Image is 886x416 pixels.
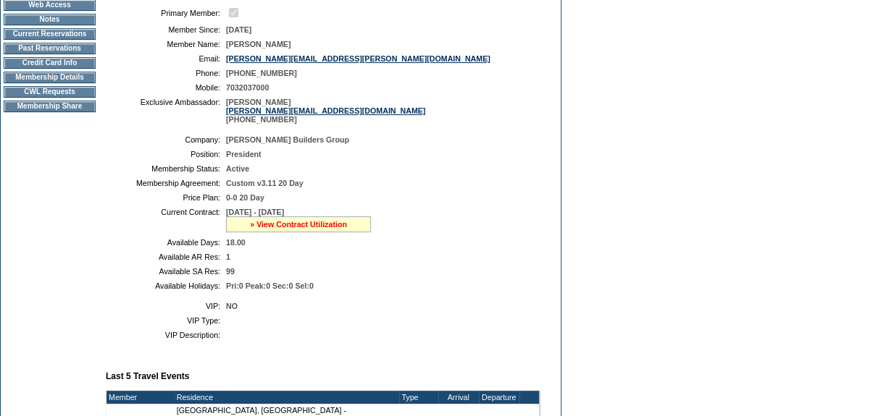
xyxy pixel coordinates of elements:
span: NO [226,302,238,310]
span: 18.00 [226,238,246,247]
span: Active [226,164,249,173]
td: Member Since: [112,25,220,34]
a: » View Contract Utilization [250,220,347,229]
span: 7032037000 [226,83,269,92]
td: VIP Description: [112,331,220,339]
span: [PERSON_NAME] [PHONE_NUMBER] [226,98,425,124]
td: Available Days: [112,238,220,247]
td: Arrival [438,391,479,404]
td: Primary Member: [112,6,220,20]
td: Price Plan: [112,193,220,202]
b: Last 5 Travel Events [106,371,189,381]
td: CWL Requests [4,86,96,98]
td: Position: [112,150,220,158]
span: Pri:0 Peak:0 Sec:0 Sel:0 [226,281,314,290]
span: [DATE] [226,25,251,34]
td: Departure [479,391,519,404]
td: Exclusive Ambassador: [112,98,220,124]
td: VIP: [112,302,220,310]
td: Membership Agreement: [112,179,220,187]
td: Company: [112,135,220,144]
td: Available SA Res: [112,267,220,276]
td: Mobile: [112,83,220,92]
td: Credit Card Info [4,57,96,69]
td: Membership Status: [112,164,220,173]
td: Membership Details [4,72,96,83]
td: Phone: [112,69,220,77]
span: [PHONE_NUMBER] [226,69,297,77]
td: Member [106,391,175,404]
span: [PERSON_NAME] [226,40,291,48]
span: 1 [226,252,230,261]
span: President [226,150,262,158]
td: Available AR Res: [112,252,220,261]
td: Notes [4,14,96,25]
td: VIP Type: [112,316,220,325]
td: Residence [175,391,400,404]
span: 99 [226,267,235,276]
td: Past Reservations [4,43,96,54]
span: 0-0 20 Day [226,193,264,202]
td: Current Contract: [112,208,220,232]
td: Current Reservations [4,28,96,40]
td: Member Name: [112,40,220,48]
span: Custom v3.11 20 Day [226,179,304,187]
td: Membership Share [4,101,96,112]
td: Email: [112,54,220,63]
td: Available Holidays: [112,281,220,290]
span: [DATE] - [DATE] [226,208,284,216]
span: [PERSON_NAME] Builders Group [226,135,349,144]
a: [PERSON_NAME][EMAIL_ADDRESS][DOMAIN_NAME] [226,106,425,115]
td: Type [399,391,438,404]
a: [PERSON_NAME][EMAIL_ADDRESS][PERSON_NAME][DOMAIN_NAME] [226,54,490,63]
